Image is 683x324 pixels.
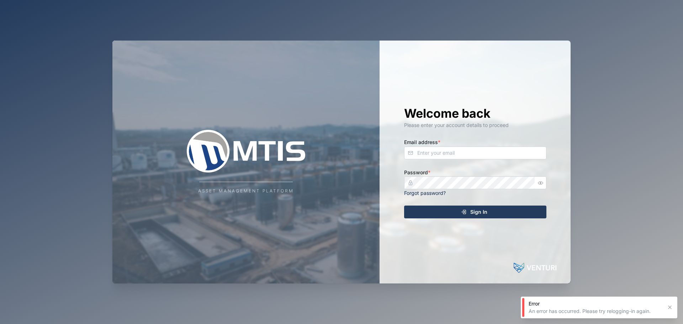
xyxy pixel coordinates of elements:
label: Password [404,169,430,176]
img: Powered by: Venturi [514,261,556,275]
div: An error has occurred. Please try relogging-in again. [529,308,662,315]
h1: Welcome back [404,106,546,121]
div: Error [529,300,662,307]
a: Forgot password? [404,190,446,196]
div: Asset Management Platform [198,188,294,195]
input: Enter your email [404,147,546,159]
img: Company Logo [175,130,317,172]
div: Please enter your account details to proceed [404,121,546,129]
span: Sign In [470,206,487,218]
label: Email address [404,138,440,146]
button: Sign In [404,206,546,218]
